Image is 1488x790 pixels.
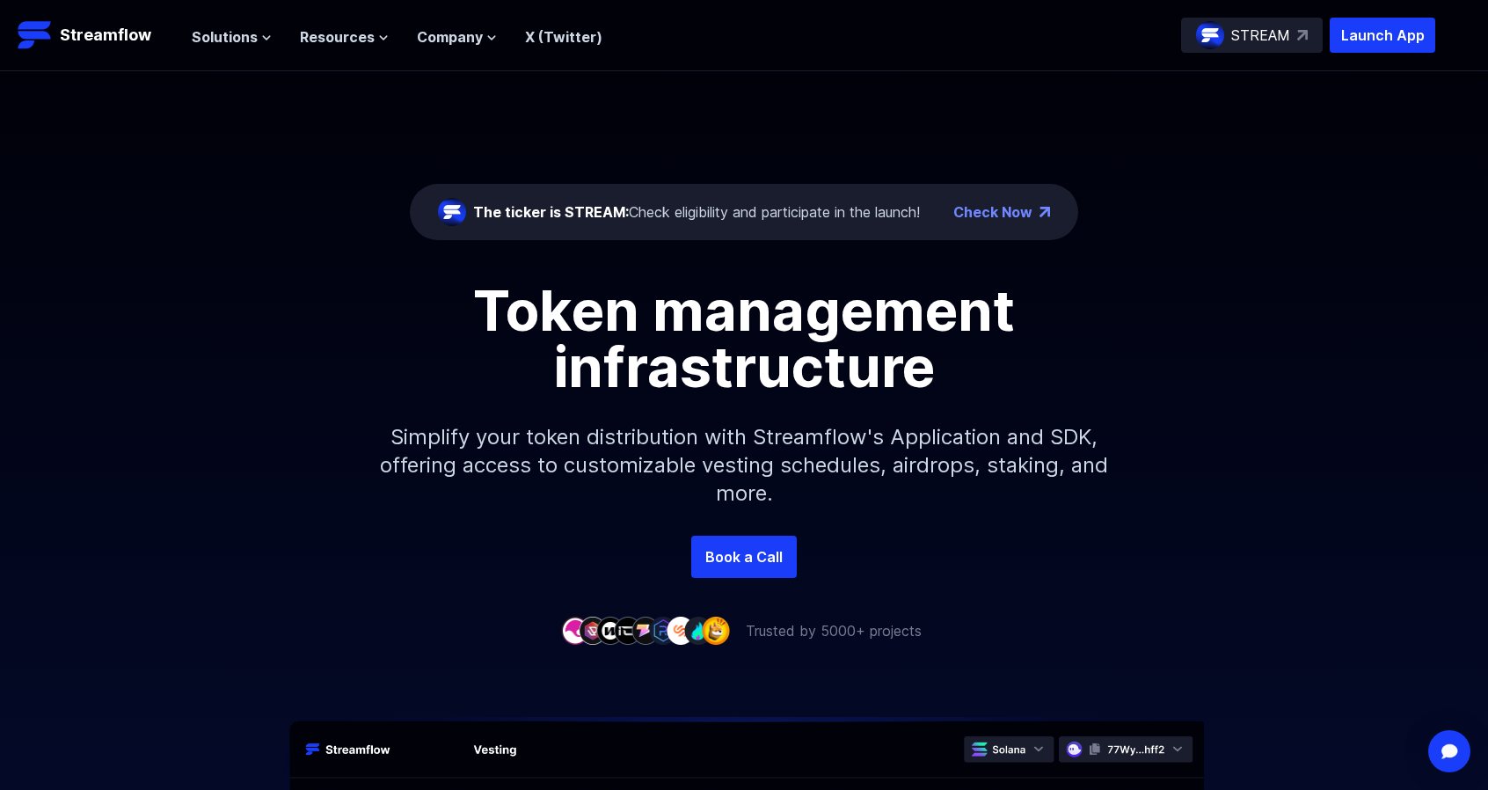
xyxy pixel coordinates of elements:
img: company-7 [667,617,695,644]
img: company-9 [702,617,730,644]
img: company-3 [596,617,624,644]
img: company-4 [614,617,642,644]
h1: Token management infrastructure [348,282,1140,395]
a: Book a Call [691,536,797,578]
div: Check eligibility and participate in the launch! [473,201,920,223]
button: Resources [300,26,389,48]
a: Check Now [953,201,1032,223]
p: Trusted by 5000+ projects [746,620,922,641]
span: Resources [300,26,375,48]
img: streamflow-logo-circle.png [438,198,466,226]
button: Launch App [1330,18,1435,53]
img: top-right-arrow.png [1039,207,1050,217]
span: Solutions [192,26,258,48]
img: Streamflow Logo [18,18,53,53]
img: company-2 [579,617,607,644]
p: Simplify your token distribution with Streamflow's Application and SDK, offering access to custom... [366,395,1122,536]
img: top-right-arrow.svg [1297,30,1308,40]
button: Solutions [192,26,272,48]
p: STREAM [1231,25,1290,46]
span: Company [417,26,483,48]
a: Streamflow [18,18,174,53]
img: streamflow-logo-circle.png [1196,21,1224,49]
button: Company [417,26,497,48]
img: company-6 [649,617,677,644]
a: X (Twitter) [525,28,602,46]
a: STREAM [1181,18,1323,53]
span: The ticker is STREAM: [473,203,629,221]
div: Open Intercom Messenger [1428,730,1470,772]
img: company-5 [631,617,660,644]
img: company-8 [684,617,712,644]
img: company-1 [561,617,589,644]
p: Streamflow [60,23,151,48]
